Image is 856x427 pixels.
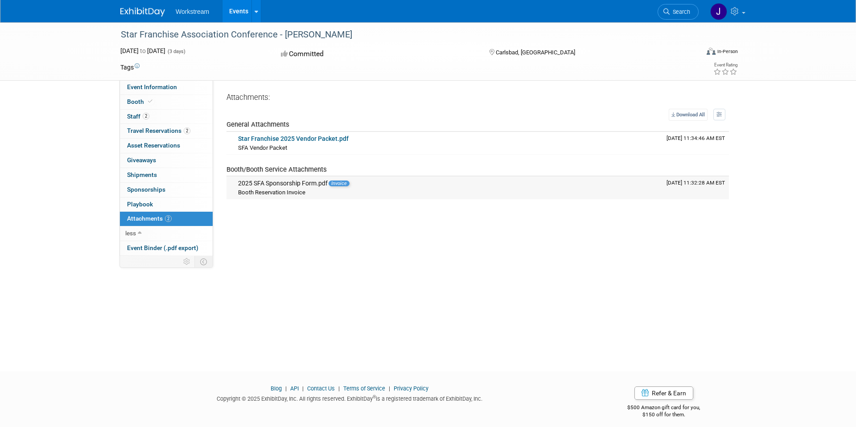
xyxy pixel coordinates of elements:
span: Booth Reservation Invoice [238,189,305,196]
span: 2 [184,127,190,134]
span: | [387,385,392,392]
td: Upload Timestamp [663,132,729,154]
div: Committed [278,46,475,62]
td: Personalize Event Tab Strip [179,256,195,267]
a: Shipments [120,168,213,182]
a: Privacy Policy [394,385,428,392]
a: Sponsorships [120,183,213,197]
span: Booth [127,98,154,105]
div: $150 off for them. [592,411,736,419]
span: SFA Vendor Packet [238,144,287,151]
span: 2 [143,113,149,119]
span: Upload Timestamp [667,180,725,186]
span: Asset Reservations [127,142,180,149]
span: Sponsorships [127,186,165,193]
span: to [139,47,147,54]
span: | [283,385,289,392]
div: Event Format [646,46,738,60]
a: Playbook [120,197,213,212]
td: Upload Timestamp [663,177,729,199]
span: Event Binder (.pdf export) [127,244,198,251]
a: API [290,385,299,392]
div: Copyright © 2025 ExhibitDay, Inc. All rights reserved. ExhibitDay is a registered trademark of Ex... [120,393,579,403]
a: Download All [669,109,708,121]
a: Star Franchise 2025 Vendor Packet.pdf [238,135,349,142]
div: 2025 SFA Sponsorship Form.pdf [238,180,659,188]
span: Booth/Booth Service Attachments [226,165,327,173]
span: | [300,385,306,392]
img: ExhibitDay [120,8,165,16]
span: Attachments [127,215,172,222]
span: (3 days) [167,49,185,54]
a: Attachments2 [120,212,213,226]
div: Attachments: [226,92,729,104]
div: Star Franchise Association Conference - [PERSON_NAME] [118,27,685,43]
a: Booth [120,95,213,109]
a: Event Binder (.pdf export) [120,241,213,255]
span: | [336,385,342,392]
img: Format-Inperson.png [707,48,716,55]
span: Workstream [176,8,209,15]
span: Shipments [127,171,157,178]
sup: ® [373,394,376,399]
span: General Attachments [226,120,289,128]
span: [DATE] [DATE] [120,47,165,54]
div: In-Person [717,48,738,55]
span: Event Information [127,83,177,90]
span: 2 [165,215,172,222]
a: Blog [271,385,282,392]
a: Giveaways [120,153,213,168]
a: Search [658,4,699,20]
a: Contact Us [307,385,335,392]
a: Event Information [120,80,213,94]
span: Upload Timestamp [667,135,725,141]
a: Staff2 [120,110,213,124]
img: Jacob Davis [710,3,727,20]
span: Search [670,8,690,15]
a: Asset Reservations [120,139,213,153]
a: Refer & Earn [634,386,693,400]
span: Staff [127,113,149,120]
span: Invoice [329,181,350,186]
div: $500 Amazon gift card for you, [592,398,736,419]
span: Carlsbad, [GEOGRAPHIC_DATA] [496,49,575,56]
span: Giveaways [127,156,156,164]
i: Booth reservation complete [148,99,152,104]
span: Travel Reservations [127,127,190,134]
span: Playbook [127,201,153,208]
span: less [125,230,136,237]
div: Event Rating [713,63,737,67]
a: less [120,226,213,241]
a: Travel Reservations2 [120,124,213,138]
td: Tags [120,63,140,72]
a: Terms of Service [343,385,385,392]
td: Toggle Event Tabs [195,256,213,267]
